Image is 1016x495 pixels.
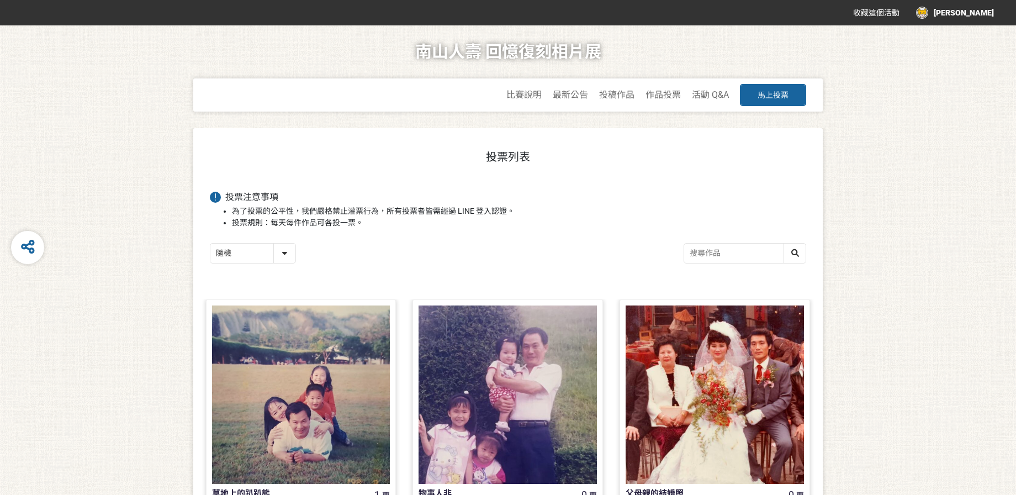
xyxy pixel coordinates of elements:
[758,91,789,99] span: 馬上投票
[692,89,729,100] a: 活動 Q&A
[684,244,806,263] input: 搜尋作品
[645,89,681,100] a: 作品投票
[415,25,601,78] h1: 南山人壽 回憶復刻相片展
[210,150,806,164] h1: 投票列表
[232,206,806,217] li: 為了投票的公平性，我們嚴格禁止灌票行為，所有投票者皆需經過 LINE 登入認證。
[506,89,542,100] a: 比賽說明
[232,217,806,229] li: 投票規則：每天每件作品可各投一票。
[740,84,806,106] button: 馬上投票
[599,89,634,100] a: 投稿作品
[553,89,588,100] a: 最新公告
[225,192,278,202] span: 投票注意事項
[853,8,899,17] span: 收藏這個活動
